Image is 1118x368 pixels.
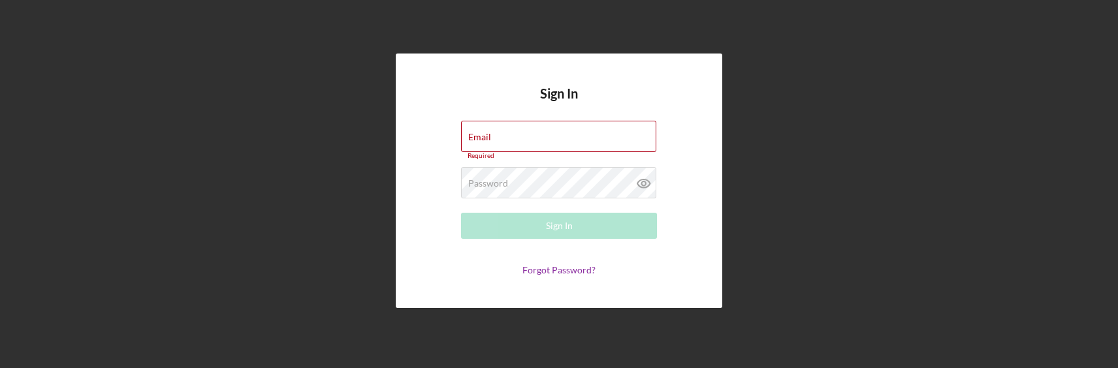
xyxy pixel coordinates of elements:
h4: Sign In [540,86,578,121]
div: Required [461,152,657,160]
a: Forgot Password? [522,264,596,275]
div: Sign In [546,213,573,239]
label: Email [468,132,491,142]
label: Password [468,178,508,189]
button: Sign In [461,213,657,239]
